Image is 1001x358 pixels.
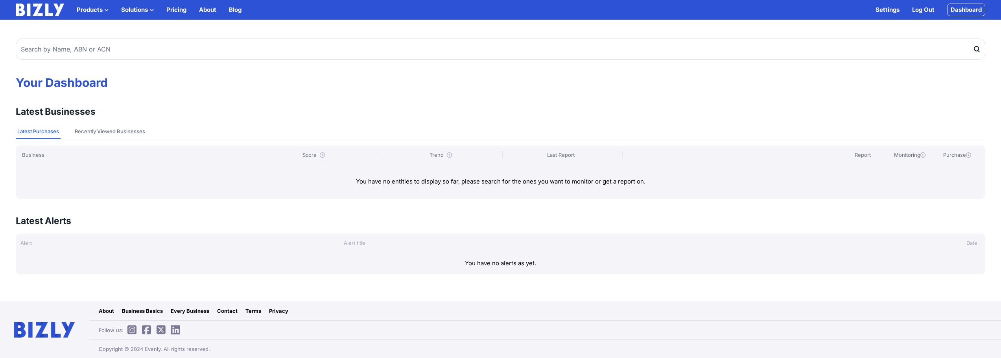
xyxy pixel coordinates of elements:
[121,5,154,15] button: Solutions
[876,5,900,15] a: Settings
[229,5,241,15] a: Blog
[16,252,985,274] div: You have no alerts as yet.
[16,39,985,60] input: Search by Name, ABN or ACN
[824,239,985,247] div: Date
[16,124,985,139] nav: Tabs
[888,151,932,159] div: Monitoring
[99,307,114,315] a: About
[269,307,288,315] a: Privacy
[245,307,261,315] a: Terms
[935,151,979,159] div: Purchase
[99,326,184,334] span: Follow us:
[16,215,71,227] h3: Latest Alerts
[166,5,186,15] a: Pricing
[22,151,299,159] div: Business
[16,105,96,118] h3: Latest Businesses
[947,4,985,16] a: Dashboard
[382,151,499,159] div: Trend
[912,5,935,15] a: Log Out
[122,307,163,315] a: Business Basics
[339,239,824,247] div: Alert title
[73,124,147,139] button: Recently Viewed Businesses
[16,239,339,247] div: Alert
[28,177,973,186] p: You have no entities to display so far, please search for the ones you want to monitor or get a r...
[16,124,61,139] button: Latest Purchases
[217,307,238,315] a: Contact
[77,5,109,15] button: Products
[99,345,210,353] span: Copyright © 2024 Evenly. All rights reserved.
[171,307,209,315] a: Every Business
[841,151,885,159] div: Report
[16,75,985,90] h1: Your Dashboard
[302,151,379,159] div: Score
[502,151,619,159] div: Last Report
[199,5,216,15] a: About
